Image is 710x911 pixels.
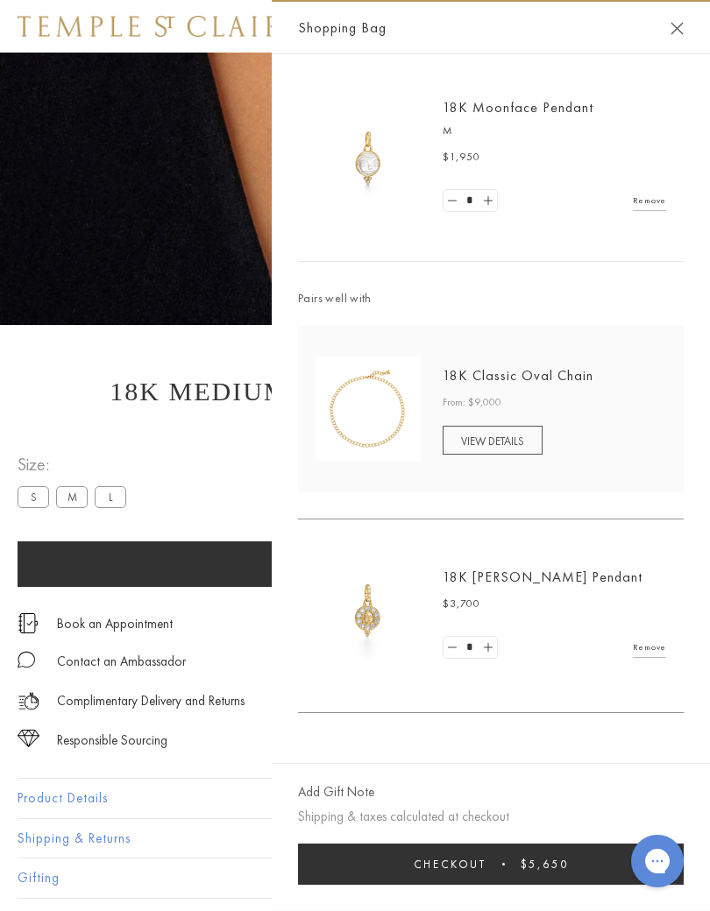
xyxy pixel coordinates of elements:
span: $1,950 [443,149,480,166]
img: P71852-CRMNFC15 [316,105,421,210]
p: Shipping & taxes calculated at checkout [298,806,684,828]
h1: 18K Medium Moonface Pendant [18,377,692,406]
span: From: $9,000 [443,394,501,412]
img: icon_appointment.svg [18,613,39,633]
a: Remove [633,191,666,210]
a: Set quantity to 2 [479,637,496,659]
a: 18K [PERSON_NAME] Pendant [443,568,643,586]
a: Set quantity to 2 [479,190,496,212]
button: Product Details [18,779,692,818]
span: Size: [18,450,133,479]
a: Remove [633,638,666,657]
img: P34861-LUNAHABM [316,563,421,668]
button: Checkout $5,650 [298,844,684,885]
span: Pairs well with [298,288,684,308]
label: S [18,486,49,508]
a: Book an Appointment [57,614,173,633]
button: Close Shopping Bag [671,22,684,35]
div: Contact an Ambassador [57,651,186,673]
button: Shipping & Returns [18,819,692,858]
span: VIEW DETAILS [461,434,524,448]
img: MessageIcon-01_2.svg [18,651,35,668]
img: icon_delivery.svg [18,690,39,712]
a: Set quantity to 0 [444,190,461,212]
span: $5,650 [521,857,569,872]
a: 18K Moonface Pendant [443,98,593,117]
a: 18K Classic Oval Chain [443,366,593,385]
label: L [95,486,126,508]
img: icon_sourcing.svg [18,730,39,747]
button: Add Gift Note [298,781,374,803]
span: $3,700 [443,596,480,613]
div: Responsible Sourcing [57,730,167,752]
a: Set quantity to 0 [444,637,461,659]
span: Checkout [414,857,486,872]
button: Gifting [18,858,692,898]
iframe: Gorgias live chat messenger [622,829,692,893]
span: Shopping Bag [298,17,387,39]
img: Temple St. Clair [18,16,282,37]
label: M [56,486,88,508]
img: N88865-OV18 [316,357,421,462]
p: Complimentary Delivery and Returns [57,690,245,712]
a: VIEW DETAILS [443,426,543,455]
p: M [443,123,666,140]
button: Add to bag [18,541,633,587]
